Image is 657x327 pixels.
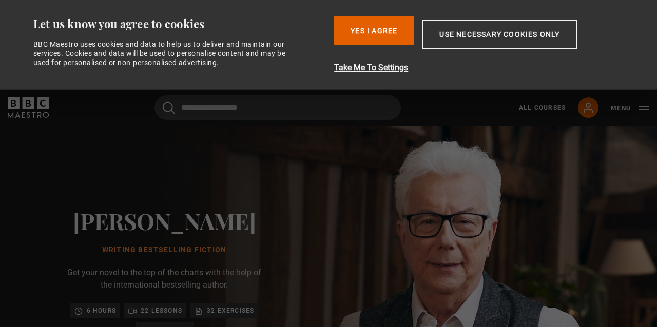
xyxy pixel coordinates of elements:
[163,101,175,114] button: Submit the search query
[8,97,49,118] svg: BBC Maestro
[519,103,566,112] a: All Courses
[154,95,401,120] input: Search
[422,20,577,49] button: Use necessary cookies only
[62,267,267,291] p: Get your novel to the top of the charts with the help of the international bestselling author.
[87,305,116,316] p: 6 hours
[207,305,254,316] p: 32 exercises
[33,39,297,68] div: BBC Maestro uses cookies and data to help us to deliver and maintain our services. Cookies and da...
[62,208,267,234] h2: [PERSON_NAME]
[611,103,649,113] button: Toggle navigation
[334,16,414,45] button: Yes I Agree
[62,246,267,254] h1: Writing Bestselling Fiction
[33,16,326,31] div: Let us know you agree to cookies
[141,305,182,316] p: 22 lessons
[334,62,631,74] button: Take Me To Settings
